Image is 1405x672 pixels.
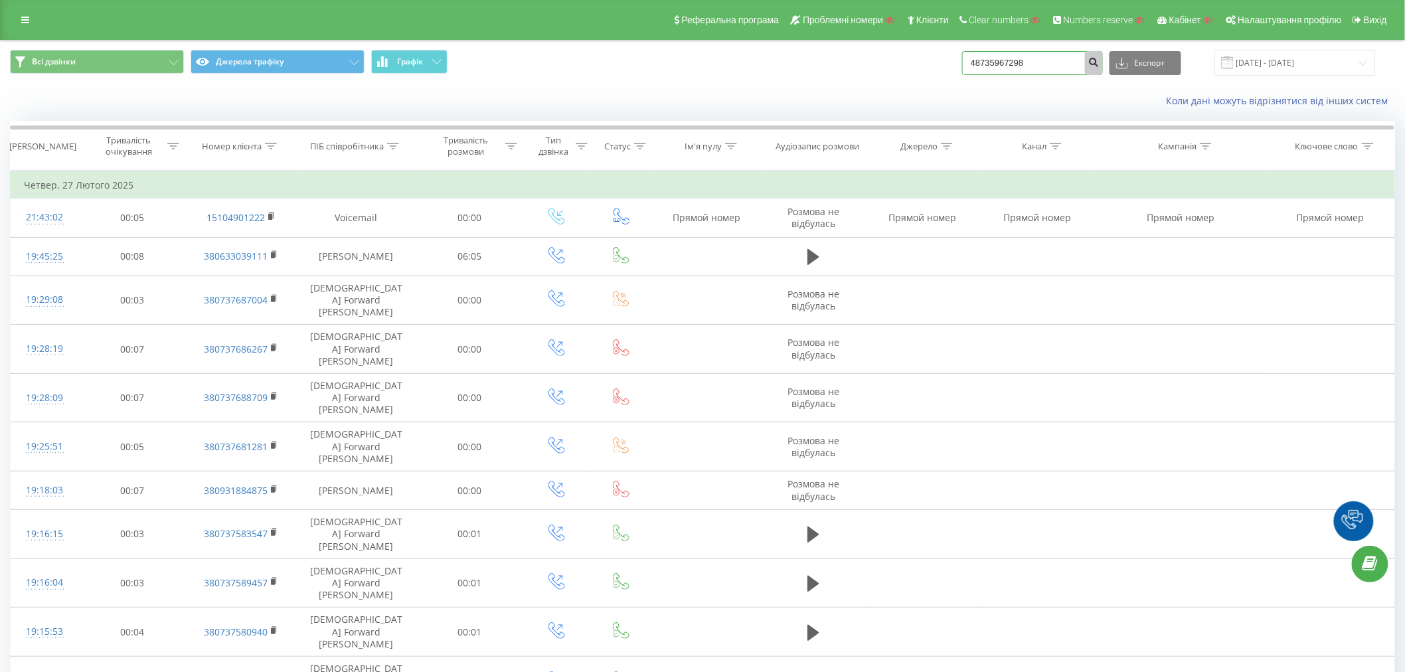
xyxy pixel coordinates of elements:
div: 19:25:51 [24,434,65,460]
td: Прямой номер [865,199,980,237]
span: Розмова не відбулась [787,205,839,230]
a: 380931884875 [204,484,268,497]
div: 19:29:08 [24,287,65,313]
button: Експорт [1110,51,1181,75]
td: 00:04 [78,608,185,657]
input: Пошук за номером [962,51,1103,75]
div: Джерело [900,141,938,152]
a: 380737681281 [204,440,268,453]
div: Тип дзвінка [535,135,572,157]
span: Реферальна програма [682,15,780,25]
td: 00:05 [78,422,185,471]
td: [DEMOGRAPHIC_DATA] Forward [PERSON_NAME] [297,325,416,374]
td: 00:01 [416,510,523,559]
div: 21:43:02 [24,205,65,230]
div: Тривалість розмови [431,135,502,157]
td: Прямой номер [980,199,1096,237]
span: Всі дзвінки [32,56,76,67]
td: 06:05 [416,237,523,276]
td: 00:00 [416,373,523,422]
div: 19:16:15 [24,521,65,547]
span: Проблемні номери [803,15,883,25]
div: ПІБ співробітника [310,141,384,152]
span: Розмова не відбулась [787,477,839,502]
td: 00:07 [78,325,185,374]
a: 380737686267 [204,343,268,355]
span: Numbers reserve [1064,15,1133,25]
td: [DEMOGRAPHIC_DATA] Forward [PERSON_NAME] [297,510,416,559]
div: Ключове слово [1295,141,1359,152]
span: Кабінет [1169,15,1202,25]
button: Графік [371,50,448,74]
td: 00:00 [416,471,523,510]
div: Номер клієнта [202,141,262,152]
a: 380737589457 [204,576,268,589]
div: 19:15:53 [24,619,65,645]
td: 00:00 [416,276,523,325]
a: 380737583547 [204,527,268,540]
div: [PERSON_NAME] [9,141,76,152]
button: Всі дзвінки [10,50,184,74]
td: [DEMOGRAPHIC_DATA] Forward [PERSON_NAME] [297,276,416,325]
td: [DEMOGRAPHIC_DATA] Forward [PERSON_NAME] [297,422,416,471]
a: 15104901222 [207,211,265,224]
div: Канал [1022,141,1046,152]
td: 00:00 [416,199,523,237]
td: Четвер, 27 Лютого 2025 [11,172,1395,199]
td: 00:00 [416,325,523,374]
a: 380633039111 [204,250,268,262]
td: Прямой номер [1096,199,1266,237]
div: 19:16:04 [24,570,65,596]
div: Статус [604,141,631,152]
span: Розмова не відбулась [787,434,839,459]
span: Розмова не відбулась [787,288,839,312]
a: 380737687004 [204,294,268,306]
div: 19:28:19 [24,336,65,362]
td: 00:01 [416,608,523,657]
span: Clear numbers [969,15,1029,25]
td: [DEMOGRAPHIC_DATA] Forward [PERSON_NAME] [297,608,416,657]
div: Ім'я пулу [685,141,722,152]
span: Розмова не відбулась [787,385,839,410]
div: Тривалість очікування [93,135,164,157]
td: Прямой номер [1266,199,1394,237]
a: 380737580940 [204,626,268,638]
span: Клієнти [916,15,949,25]
td: 00:07 [78,471,185,510]
span: Розмова не відбулась [787,336,839,361]
td: [PERSON_NAME] [297,237,416,276]
td: 00:07 [78,373,185,422]
span: Вихід [1364,15,1387,25]
td: 00:03 [78,510,185,559]
td: [DEMOGRAPHIC_DATA] Forward [PERSON_NAME] [297,558,416,608]
div: 19:18:03 [24,477,65,503]
td: 00:05 [78,199,185,237]
div: Кампанія [1158,141,1197,152]
span: Графік [397,57,423,66]
div: 19:45:25 [24,244,65,270]
td: [DEMOGRAPHIC_DATA] Forward [PERSON_NAME] [297,373,416,422]
td: 00:00 [416,422,523,471]
button: Джерела трафіку [191,50,365,74]
td: Прямой номер [651,199,762,237]
span: Налаштування профілю [1238,15,1341,25]
td: 00:08 [78,237,185,276]
td: Voicemail [297,199,416,237]
a: 380737688709 [204,391,268,404]
td: 00:03 [78,276,185,325]
td: [PERSON_NAME] [297,471,416,510]
div: 19:28:09 [24,385,65,411]
td: 00:03 [78,558,185,608]
a: Коли дані можуть відрізнятися вiд інших систем [1167,94,1395,107]
div: Аудіозапис розмови [776,141,860,152]
td: 00:01 [416,558,523,608]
